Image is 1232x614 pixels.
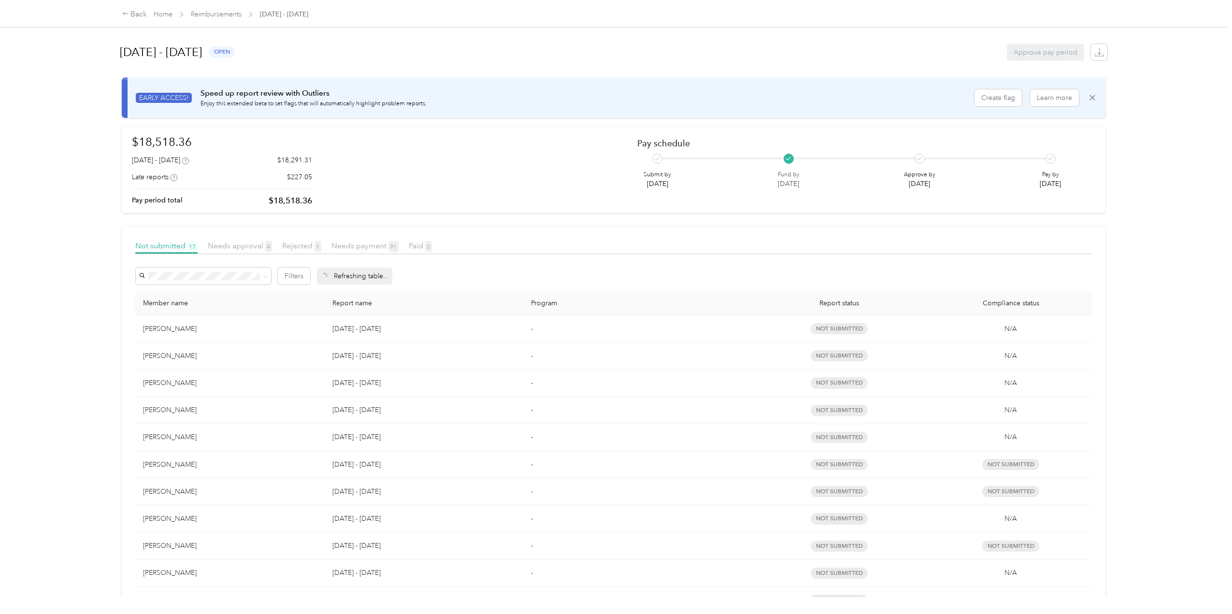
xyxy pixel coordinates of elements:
[425,241,432,252] span: 0
[523,315,749,343] td: -
[135,291,325,315] th: Member name
[811,459,868,470] span: not submitted
[143,595,317,605] div: [PERSON_NAME]
[331,241,399,250] span: Needs payment
[974,89,1022,106] button: Create flag
[132,133,313,150] h1: $18,518.36
[811,405,868,416] span: not submitted
[523,291,749,315] th: Program
[201,100,427,108] p: Enjoy this extended beta to set flags that will automatically highlight problem reports.
[1040,171,1061,179] p: Pay by
[811,432,868,443] span: not submitted
[644,171,671,179] p: Submit by
[904,171,935,179] p: Approve by
[982,486,1039,497] span: Not submitted
[811,350,868,361] span: not submitted
[811,377,868,388] span: not submitted
[332,541,516,551] p: [DATE] - [DATE]
[1178,560,1232,614] iframe: Everlance-gr Chat Button Frame
[143,486,317,497] div: [PERSON_NAME]
[930,397,1092,424] td: N/A
[523,587,749,614] td: -
[523,451,749,478] td: -
[811,595,868,606] span: not submitted
[1040,179,1061,189] p: [DATE]
[811,323,868,334] span: not submitted
[315,241,321,252] span: 1
[325,291,523,315] th: Report name
[982,459,1039,470] span: Not submitted
[930,370,1092,397] td: N/A
[332,514,516,524] p: [DATE] - [DATE]
[332,351,516,361] p: [DATE] - [DATE]
[143,299,317,307] div: Member name
[811,513,868,524] span: not submitted
[143,378,317,388] div: [PERSON_NAME]
[136,93,192,103] span: EARLY ACCESS!
[811,541,868,552] span: not submitted
[1030,89,1079,106] button: Learn more
[187,241,198,252] span: 17
[930,315,1092,343] td: N/A
[937,299,1084,307] span: Compliance status
[143,324,317,334] div: [PERSON_NAME]
[930,424,1092,451] td: N/A
[644,179,671,189] p: [DATE]
[143,459,317,470] div: [PERSON_NAME]
[778,179,800,189] p: [DATE]
[282,241,321,250] span: Rejected
[523,397,749,424] td: -
[269,195,312,207] p: $18,518.36
[930,560,1092,587] td: N/A
[523,505,749,532] td: -
[778,171,800,179] p: Fund by
[637,138,1078,148] h2: Pay schedule
[904,179,935,189] p: [DATE]
[982,541,1039,552] span: Not submitted
[332,595,516,605] p: [DATE] - [DATE]
[409,241,432,250] span: Paid
[154,10,172,18] a: Home
[930,343,1092,370] td: N/A
[278,268,310,285] button: Filters
[265,241,272,252] span: 4
[332,324,516,334] p: [DATE] - [DATE]
[332,378,516,388] p: [DATE] - [DATE]
[191,10,242,18] a: Reimbursements
[523,343,749,370] td: -
[388,241,399,252] span: 91
[811,486,868,497] span: not submitted
[122,9,147,20] div: Back
[332,486,516,497] p: [DATE] - [DATE]
[260,9,308,19] span: [DATE] - [DATE]
[143,405,317,415] div: [PERSON_NAME]
[930,587,1092,614] td: N/A
[277,155,312,165] p: $18,291.31
[930,505,1092,532] td: N/A
[523,424,749,451] td: -
[317,268,392,285] div: Refreshing table...
[332,432,516,443] p: [DATE] - [DATE]
[143,568,317,578] div: [PERSON_NAME]
[201,87,427,100] p: Speed up report review with Outliers
[523,370,749,397] td: -
[135,241,198,250] span: Not submitted
[132,195,183,205] p: Pay period total
[143,514,317,524] div: [PERSON_NAME]
[209,46,235,57] span: open
[332,405,516,415] p: [DATE] - [DATE]
[143,541,317,551] div: [PERSON_NAME]
[143,351,317,361] div: [PERSON_NAME]
[811,568,868,579] span: not submitted
[523,478,749,505] td: -
[132,172,177,182] div: Late reports
[132,155,189,165] div: [DATE] - [DATE]
[143,432,317,443] div: [PERSON_NAME]
[523,533,749,560] td: -
[332,568,516,578] p: [DATE] - [DATE]
[120,41,202,64] h1: [DATE] - [DATE]
[523,560,749,587] td: -
[287,172,312,182] p: $227.05
[208,241,272,250] span: Needs approval
[757,299,922,307] span: Report status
